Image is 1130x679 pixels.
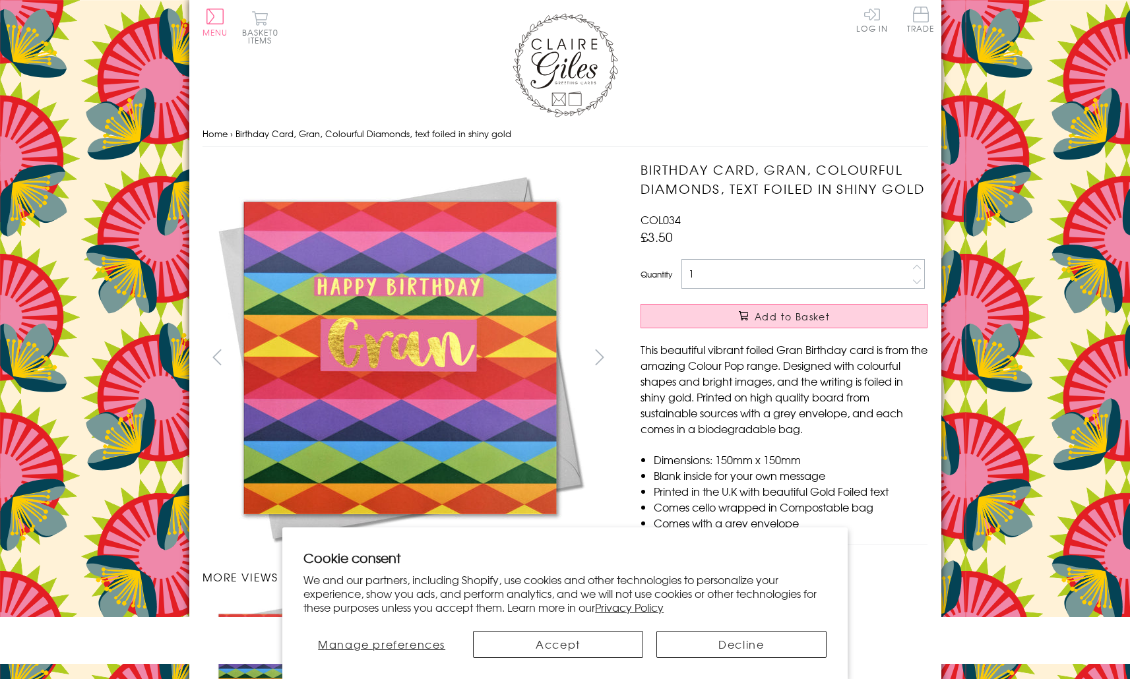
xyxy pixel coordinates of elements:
button: next [584,342,614,372]
a: Log In [856,7,888,32]
label: Quantity [641,268,672,280]
a: Home [203,127,228,140]
a: Trade [907,7,935,35]
h3: More views [203,569,615,585]
p: We and our partners, including Shopify, use cookies and other technologies to personalize your ex... [303,573,827,614]
li: Comes with a grey envelope [654,515,927,531]
li: Blank inside for your own message [654,467,927,483]
span: £3.50 [641,227,673,246]
p: This beautiful vibrant foiled Gran Birthday card is from the amazing Colour Pop range. Designed w... [641,341,927,436]
button: Basket0 items [242,11,278,44]
li: Printed in the U.K with beautiful Gold Foiled text [654,483,927,499]
a: Privacy Policy [595,599,664,615]
span: Trade [907,7,935,32]
h1: Birthday Card, Gran, Colourful Diamonds, text foiled in shiny gold [641,160,927,198]
img: Birthday Card, Gran, Colourful Diamonds, text foiled in shiny gold [202,160,598,556]
button: prev [203,342,232,372]
button: Accept [473,631,643,658]
span: Menu [203,26,228,38]
button: Menu [203,9,228,36]
img: Claire Giles Greetings Cards [513,13,618,117]
span: Manage preferences [318,636,445,652]
li: Dimensions: 150mm x 150mm [654,452,927,467]
span: COL034 [641,212,681,227]
h2: Cookie consent [303,548,827,567]
li: Comes cello wrapped in Compostable bag [654,499,927,515]
button: Manage preferences [303,631,460,658]
span: Add to Basket [755,310,830,323]
button: Decline [656,631,827,658]
img: Birthday Card, Gran, Colourful Diamonds, text foiled in shiny gold [614,160,1010,556]
nav: breadcrumbs [203,121,928,148]
span: Birthday Card, Gran, Colourful Diamonds, text foiled in shiny gold [235,127,511,140]
span: › [230,127,233,140]
button: Add to Basket [641,304,927,328]
span: 0 items [248,26,278,46]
